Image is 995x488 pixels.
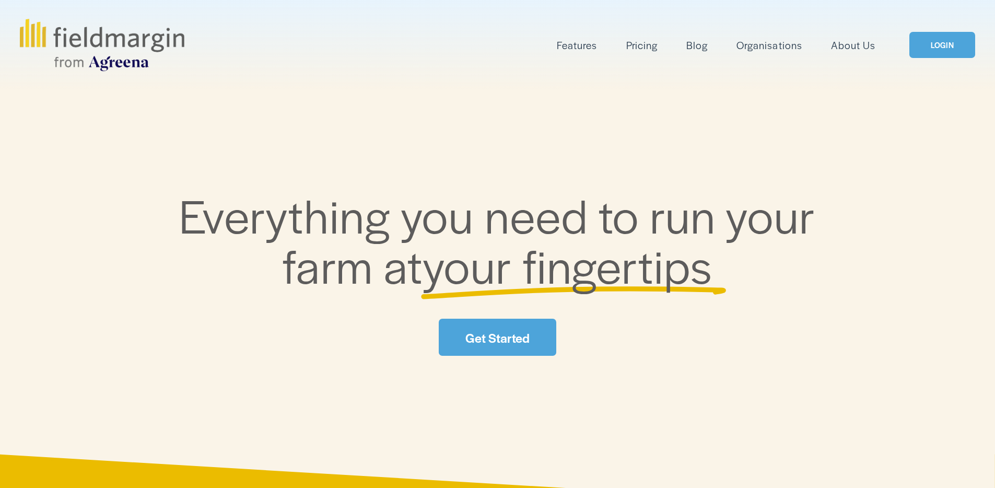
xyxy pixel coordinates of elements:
[557,38,597,53] span: Features
[423,232,712,297] span: your fingertips
[20,19,184,71] img: fieldmargin.com
[626,37,658,54] a: Pricing
[439,319,556,356] a: Get Started
[557,37,597,54] a: folder dropdown
[831,37,875,54] a: About Us
[736,37,802,54] a: Organisations
[179,182,826,297] span: Everything you need to run your farm at
[686,37,708,54] a: Blog
[909,32,975,59] a: LOGIN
